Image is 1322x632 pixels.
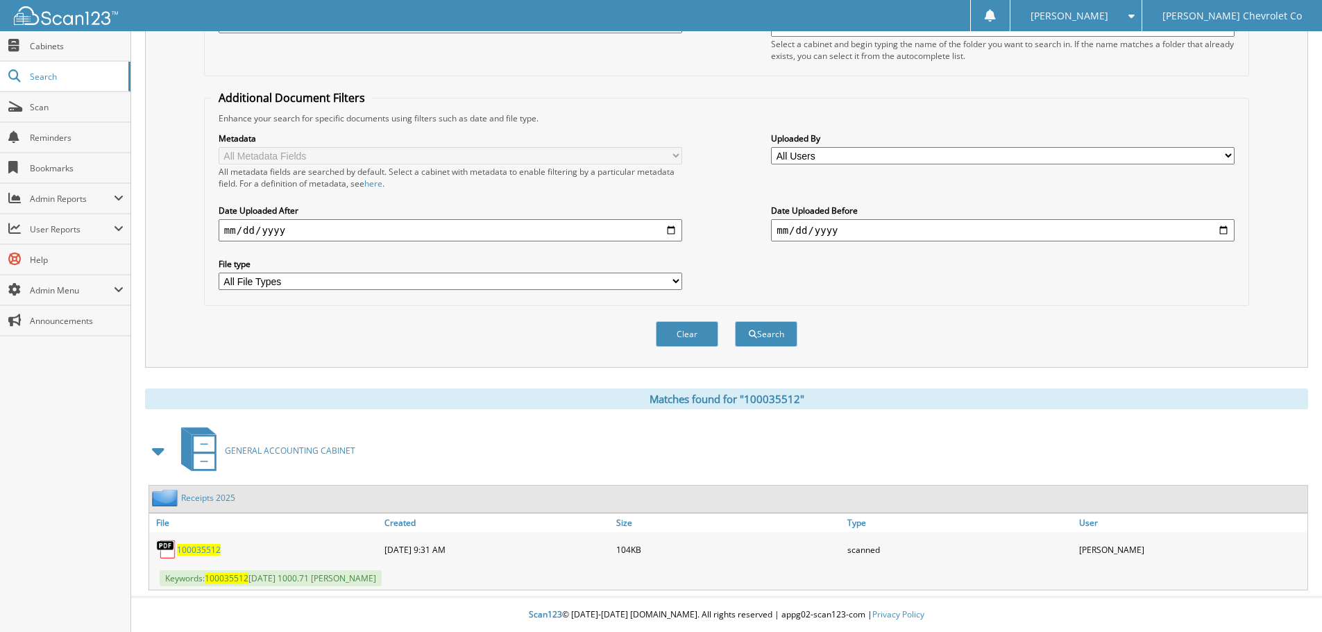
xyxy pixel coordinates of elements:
[219,166,682,189] div: All metadata fields are searched by default. Select a cabinet with metadata to enable filtering b...
[1076,536,1307,563] div: [PERSON_NAME]
[30,223,114,235] span: User Reports
[30,162,124,174] span: Bookmarks
[219,133,682,144] label: Metadata
[364,178,382,189] a: here
[529,608,562,620] span: Scan123
[152,489,181,506] img: folder2.png
[381,536,613,563] div: [DATE] 9:31 AM
[225,445,355,456] span: GENERAL ACCOUNTING CABINET
[30,193,114,205] span: Admin Reports
[145,388,1308,409] div: Matches found for "100035512"
[14,6,118,25] img: scan123-logo-white.svg
[160,570,382,586] span: Keywords: [DATE] 1000.71 [PERSON_NAME]
[219,205,682,216] label: Date Uploaded After
[771,133,1235,144] label: Uploaded By
[1162,12,1302,20] span: [PERSON_NAME] Chevrolet Co
[1076,513,1307,532] a: User
[131,598,1322,632] div: © [DATE]-[DATE] [DOMAIN_NAME]. All rights reserved | appg02-scan123-com |
[381,513,613,532] a: Created
[156,539,177,560] img: PDF.png
[30,101,124,113] span: Scan
[844,536,1076,563] div: scanned
[872,608,924,620] a: Privacy Policy
[177,544,221,556] a: 100035512
[1031,12,1108,20] span: [PERSON_NAME]
[212,90,372,105] legend: Additional Document Filters
[613,536,845,563] div: 104KB
[30,71,121,83] span: Search
[30,315,124,327] span: Announcements
[656,321,718,347] button: Clear
[1253,565,1322,632] iframe: Chat Widget
[30,284,114,296] span: Admin Menu
[771,205,1235,216] label: Date Uploaded Before
[30,132,124,144] span: Reminders
[771,219,1235,241] input: end
[30,254,124,266] span: Help
[205,572,248,584] span: 100035512
[219,219,682,241] input: start
[219,258,682,270] label: File type
[149,513,381,532] a: File
[173,423,355,478] a: GENERAL ACCOUNTING CABINET
[613,513,845,532] a: Size
[844,513,1076,532] a: Type
[735,321,797,347] button: Search
[181,492,235,504] a: Receipts 2025
[212,112,1242,124] div: Enhance your search for specific documents using filters such as date and file type.
[30,40,124,52] span: Cabinets
[771,38,1235,62] div: Select a cabinet and begin typing the name of the folder you want to search in. If the name match...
